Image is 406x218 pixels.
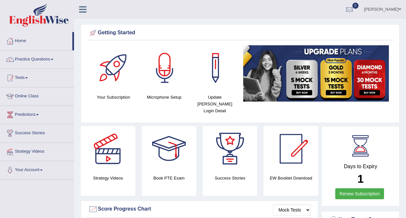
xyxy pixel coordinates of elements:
[0,50,74,67] a: Practice Questions
[335,188,384,199] a: Renew Subscription
[0,143,74,159] a: Strategy Videos
[88,204,311,214] div: Score Progress Chart
[329,164,392,169] h4: Days to Expiry
[357,172,363,185] b: 1
[264,175,318,181] h4: EW Booklet Download
[91,94,136,101] h4: Your Subscription
[243,45,389,102] img: small5.jpg
[88,28,392,38] div: Getting Started
[142,94,186,101] h4: Microphone Setup
[81,175,135,181] h4: Strategy Videos
[0,87,74,104] a: Online Class
[0,161,74,177] a: Your Account
[203,175,257,181] h4: Success Stories
[0,124,74,140] a: Success Stories
[193,94,237,114] h4: Update [PERSON_NAME] Login Detail
[0,69,74,85] a: Tests
[352,3,359,9] span: 0
[0,106,74,122] a: Predictions
[0,32,72,48] a: Home
[142,175,196,181] h4: Book PTE Exam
